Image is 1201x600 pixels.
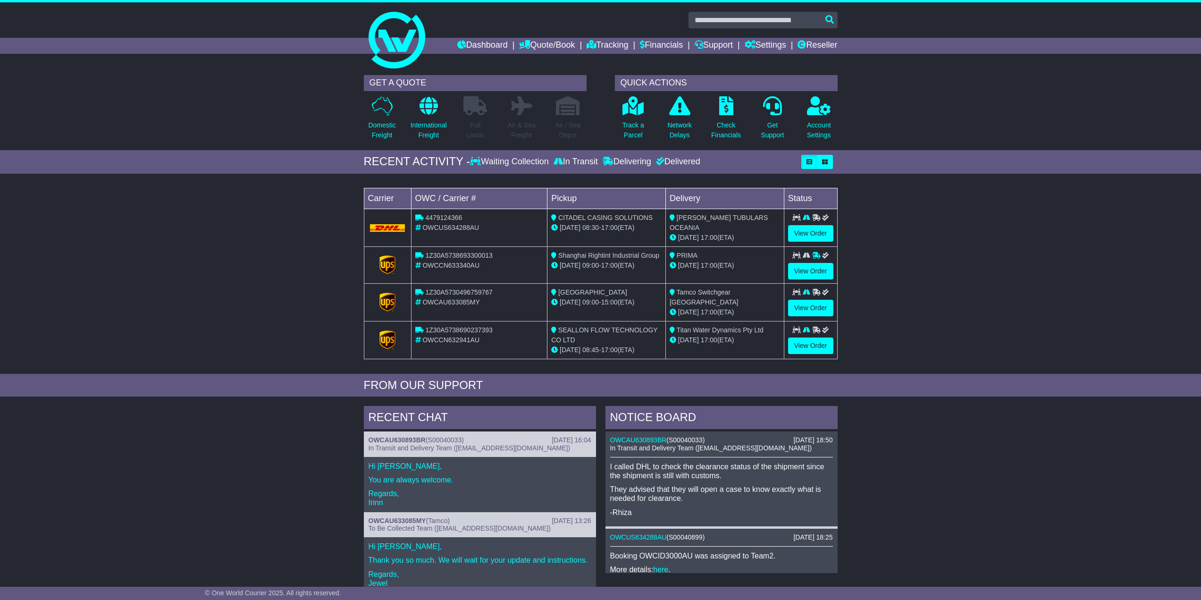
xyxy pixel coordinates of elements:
span: [DATE] [678,308,699,316]
a: InternationalFreight [410,96,447,145]
a: OWCAU630893BR [369,436,426,444]
span: Tamco [428,517,447,524]
td: Status [784,188,837,209]
div: [DATE] 13:26 [552,517,591,525]
div: (ETA) [670,261,780,270]
span: 17:00 [601,346,618,354]
span: [DATE] [678,262,699,269]
span: OWCUS634288AU [422,224,479,231]
div: ( ) [610,436,833,444]
a: OWCAU630893BR [610,436,667,444]
span: 09:00 [582,262,599,269]
div: ( ) [369,436,591,444]
p: Check Financials [711,120,741,140]
a: Track aParcel [622,96,645,145]
div: Delivering [600,157,654,167]
a: GetSupport [760,96,784,145]
span: OWCCN633340AU [422,262,479,269]
span: CITADEL CASING SOLUTIONS [558,214,653,221]
td: Delivery [665,188,784,209]
div: Delivered [654,157,700,167]
span: Shanghai Rightint Industrial Group [558,252,659,259]
p: Domestic Freight [368,120,395,140]
a: View Order [788,300,833,316]
div: ( ) [610,533,833,541]
a: DomesticFreight [368,96,396,145]
div: NOTICE BOARD [605,406,838,431]
td: Carrier [364,188,411,209]
p: Hi [PERSON_NAME], [369,542,591,551]
p: Air / Sea Depot [555,120,581,140]
div: FROM OUR SUPPORT [364,379,838,392]
p: Network Delays [667,120,691,140]
span: 1Z30A5738690237393 [425,326,492,334]
img: GetCarrierServiceLogo [379,255,395,274]
div: ( ) [369,517,591,525]
p: Account Settings [807,120,831,140]
span: S00040033 [428,436,462,444]
span: Tamco Switchgear [GEOGRAPHIC_DATA] [670,288,739,306]
span: SEALLON FLOW TECHNOLOGY CO LTD [551,326,657,344]
div: RECENT ACTIVITY - [364,155,470,169]
div: In Transit [551,157,600,167]
a: NetworkDelays [667,96,692,145]
td: Pickup [547,188,666,209]
span: [DATE] [560,262,580,269]
div: [DATE] 18:50 [793,436,832,444]
a: Financials [640,38,683,54]
span: In Transit and Delivery Team ([EMAIL_ADDRESS][DOMAIN_NAME]) [369,444,571,452]
span: 08:30 [582,224,599,231]
span: [GEOGRAPHIC_DATA] [558,288,627,296]
span: [DATE] [560,298,580,306]
span: OWCAU633085MY [422,298,479,306]
a: OWCAU633085MY [369,517,426,524]
span: [DATE] [560,224,580,231]
a: Quote/Book [519,38,575,54]
p: Thank you so much. We will wait for your update and instructions. [369,556,591,565]
p: They advised that they will open a case to know exactly what is needed for clearance. [610,485,833,503]
a: View Order [788,225,833,242]
span: 09:00 [582,298,599,306]
a: CheckFinancials [711,96,741,145]
span: 17:00 [701,234,717,241]
p: You are always welcome. [369,475,591,484]
a: Reseller [798,38,837,54]
img: GetCarrierServiceLogo [379,293,395,312]
div: [DATE] 18:25 [793,533,832,541]
div: - (ETA) [551,297,662,307]
span: Titan Water Dynamics Pty Ltd [677,326,764,334]
a: OWCUS634288AU [610,533,667,541]
div: (ETA) [670,233,780,243]
span: In Transit and Delivery Team ([EMAIL_ADDRESS][DOMAIN_NAME]) [610,444,812,452]
a: View Order [788,338,833,354]
p: Hi [PERSON_NAME], [369,462,591,471]
div: (ETA) [670,335,780,345]
span: 17:00 [701,336,717,344]
span: [DATE] [678,336,699,344]
span: [PERSON_NAME] TUBULARS OCEANIA [670,214,768,231]
span: PRIMA [677,252,697,259]
span: 17:00 [701,262,717,269]
span: To Be Collected Team ([EMAIL_ADDRESS][DOMAIN_NAME]) [369,524,551,532]
span: 17:00 [601,262,618,269]
span: 1Z30A5738693300013 [425,252,492,259]
p: Regards, Irinn [369,489,591,507]
span: 4479124366 [425,214,462,221]
div: (ETA) [670,307,780,317]
td: OWC / Carrier # [411,188,547,209]
p: I called DHL to check the clearance status of the shipment since the shipment is still with customs. [610,462,833,480]
p: -Rhiza [610,508,833,517]
p: International Freight [411,120,447,140]
span: 17:00 [701,308,717,316]
span: [DATE] [560,346,580,354]
a: View Order [788,263,833,279]
p: Booking OWCID3000AU was assigned to Team2. [610,551,833,560]
p: Get Support [761,120,784,140]
img: DHL.png [370,224,405,232]
p: Air & Sea Freight [508,120,536,140]
p: Full Loads [463,120,487,140]
span: © One World Courier 2025. All rights reserved. [205,589,341,597]
p: Regards, Jewel [369,570,591,588]
div: - (ETA) [551,261,662,270]
a: Settings [745,38,786,54]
